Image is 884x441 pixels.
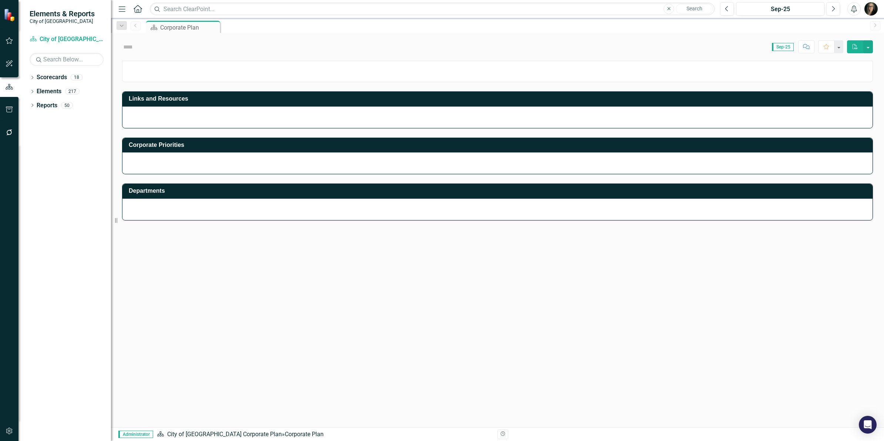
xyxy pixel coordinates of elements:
[30,18,95,24] small: City of [GEOGRAPHIC_DATA]
[37,87,61,96] a: Elements
[285,431,324,438] div: Corporate Plan
[864,2,878,16] img: Natalie Kovach
[65,88,80,95] div: 217
[129,142,869,148] h3: Corporate Priorities
[157,430,492,439] div: »
[160,23,218,32] div: Corporate Plan
[772,43,794,51] span: Sep-25
[736,2,824,16] button: Sep-25
[118,431,153,438] span: Administrator
[150,3,715,16] input: Search ClearPoint...
[37,101,57,110] a: Reports
[30,53,104,66] input: Search Below...
[30,9,95,18] span: Elements & Reports
[122,41,134,53] img: Not Defined
[71,74,82,81] div: 18
[61,102,73,108] div: 50
[676,4,713,14] button: Search
[686,6,702,11] span: Search
[739,5,822,14] div: Sep-25
[129,188,869,194] h3: Departments
[129,95,869,102] h3: Links and Resources
[859,416,877,434] div: Open Intercom Messenger
[4,8,17,21] img: ClearPoint Strategy
[167,431,282,438] a: City of [GEOGRAPHIC_DATA] Corporate Plan
[30,35,104,44] a: City of [GEOGRAPHIC_DATA] Corporate Plan
[37,73,67,82] a: Scorecards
